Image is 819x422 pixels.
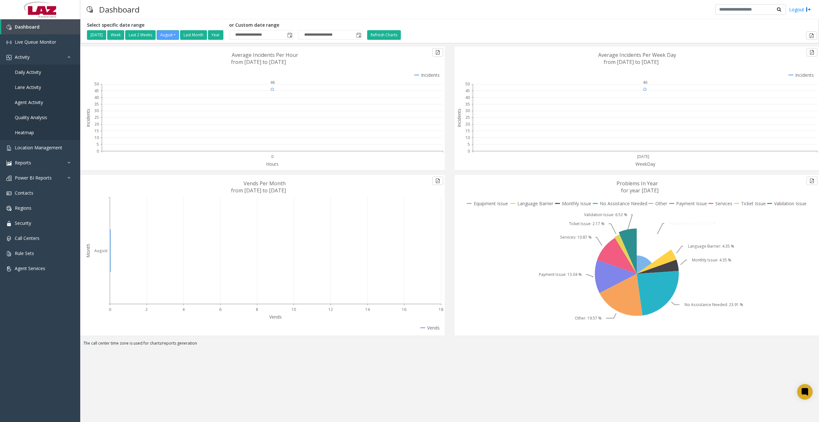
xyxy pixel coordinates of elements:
button: Export to pdf [432,48,443,57]
img: 'icon' [6,251,12,256]
img: 'icon' [6,25,12,30]
text: 6 [219,307,221,312]
button: Export to pdf [806,177,817,185]
text: Average Incidents Per Week Day [598,51,676,58]
text: 46 [643,80,647,85]
text: Validation Issue: 6.52 % [584,212,627,217]
text: 4 [182,307,185,312]
text: 20 [94,121,99,127]
text: from [DATE] to [DATE] [604,58,659,66]
span: Daily Activity [15,69,41,75]
span: Toggle popup [355,31,362,40]
a: Dashboard [1,19,80,34]
text: 0 [468,148,470,154]
text: 14 [365,307,370,312]
text: from [DATE] to [DATE] [231,58,286,66]
h3: Dashboard [96,2,143,17]
text: Vends Per Month [244,180,286,187]
img: 'icon' [6,176,12,181]
div: The call center time zone is used for charts/reports generation [80,340,819,349]
span: Dashboard [15,24,39,30]
text: August [94,248,108,253]
button: Last 2 Weeks [125,30,156,40]
text: WeekDay [635,161,656,167]
span: Security [15,220,31,226]
text: 25 [465,115,470,120]
text: Other: 19.57 % [575,315,602,321]
span: Call Centers [15,235,39,241]
text: from [DATE] to [DATE] [231,187,286,194]
text: 45 [465,88,470,93]
text: 50 [465,81,470,87]
span: Toggle popup [286,31,293,40]
span: Lane Activity [15,84,41,90]
text: 0 [109,307,111,312]
text: for year [DATE] [621,187,659,194]
text: 18 [439,307,443,312]
a: Logout [789,6,811,13]
text: Ticket Issue: 2.17 % [569,221,605,226]
text: Month [85,244,91,258]
h5: Select specific date range [87,22,224,28]
text: 45 [94,88,99,93]
text: 46 [270,80,275,85]
text: 10 [465,135,470,140]
img: 'icon' [6,40,12,45]
text: 35 [94,101,99,107]
img: logout [806,6,811,13]
text: 30 [94,108,99,113]
text: 10 [291,307,296,312]
img: 'icon' [6,145,12,151]
text: 12 [328,307,333,312]
button: Refresh Charts [367,30,401,40]
button: Export to pdf [432,177,443,185]
text: Incidents [456,109,462,127]
button: Export to pdf [806,31,817,40]
img: 'icon' [6,191,12,196]
text: Services: 10.87 % [560,234,592,240]
button: [DATE] [87,30,106,40]
text: 20 [465,121,470,127]
img: 'icon' [6,236,12,241]
span: Location Management [15,145,62,151]
img: 'icon' [6,206,12,211]
text: Incidents [85,109,91,127]
text: Vends [269,314,282,320]
img: pageIcon [87,2,93,17]
text: 50 [94,81,99,87]
text: 15 [465,128,470,134]
text: 2 [145,307,148,312]
span: Power BI Reports [15,175,52,181]
button: Last Month [180,30,207,40]
text: 8 [256,307,258,312]
h5: or Custom date range [229,22,362,28]
span: Agent Activity [15,99,43,105]
img: 'icon' [6,55,12,60]
text: 25 [94,115,99,120]
span: Regions [15,205,31,211]
span: Contacts [15,190,33,196]
text: 5 [468,142,470,147]
button: August [157,30,179,40]
text: 0 [97,148,99,154]
text: 35 [465,101,470,107]
text: 5 [97,142,99,147]
text: 30 [465,108,470,113]
img: 'icon' [6,266,12,271]
span: Agent Services [15,265,45,271]
text: 40 [465,95,470,100]
text: Monthly Issue: 4.35 % [692,257,731,263]
button: Year [208,30,223,40]
text: 0 [271,154,273,159]
text: Problems In Year [616,180,658,187]
text: Hours [266,161,279,167]
img: 'icon' [6,221,12,226]
span: Reports [15,160,31,166]
span: Live Queue Monitor [15,39,56,45]
span: Heatmap [15,129,34,136]
text: 10 [94,135,99,140]
span: Rule Sets [15,250,34,256]
text: Average Incidents Per Hour [232,51,298,58]
text: 15 [94,128,99,134]
img: 'icon' [6,161,12,166]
